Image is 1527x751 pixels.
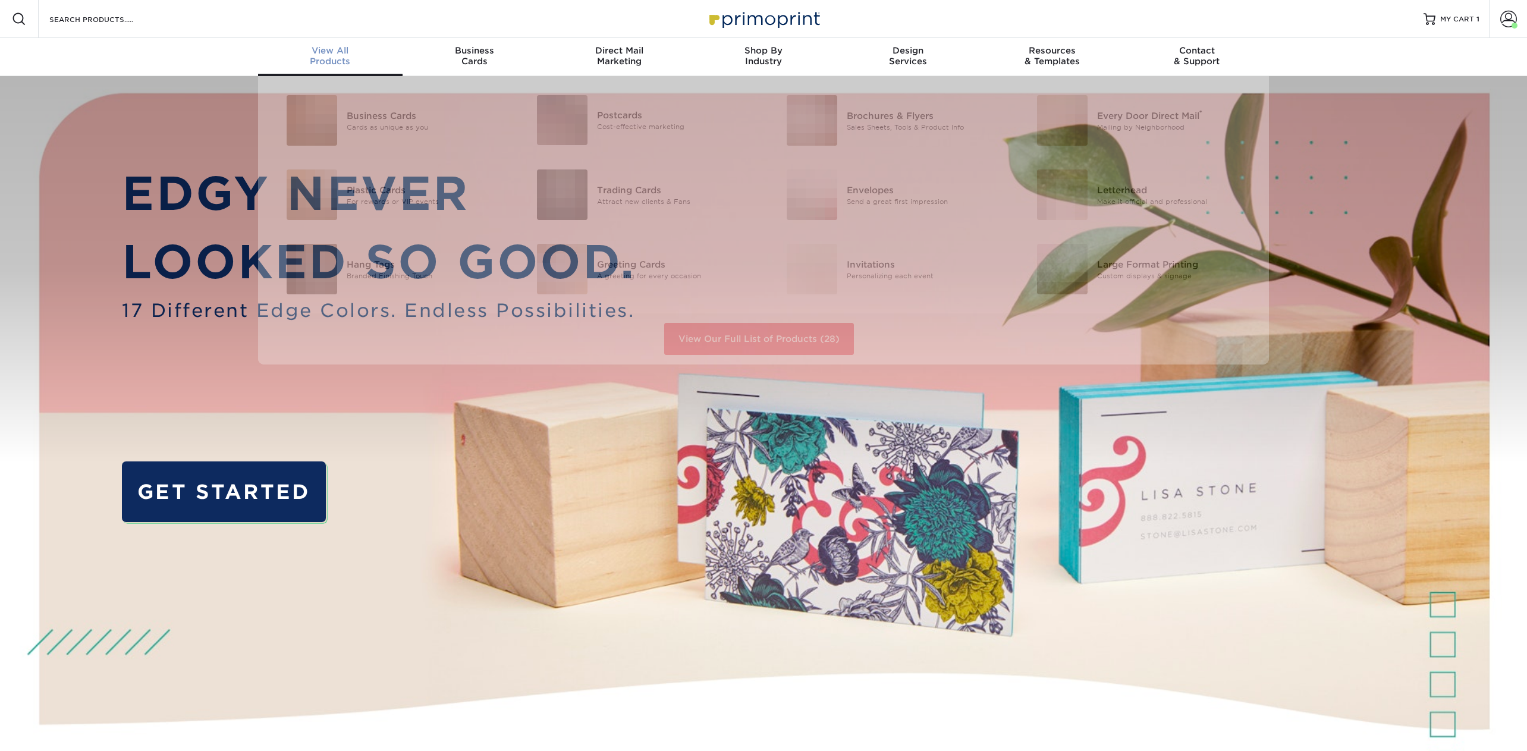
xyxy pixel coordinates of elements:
[835,38,980,76] a: DesignServices
[547,45,692,67] div: Marketing
[347,183,504,196] div: Plastic Cards
[347,109,504,122] div: Business Cards
[48,12,164,26] input: SEARCH PRODUCTS.....
[847,257,1004,271] div: Invitations
[692,38,836,76] a: Shop ByIndustry
[692,45,836,56] span: Shop By
[847,196,1004,206] div: Send a great first impression
[403,38,547,76] a: BusinessCards
[772,90,1005,150] a: Brochures & Flyers Brochures & Flyers Sales Sheets, Tools & Product Info
[547,38,692,76] a: Direct MailMarketing
[537,169,587,220] img: Trading Cards
[122,461,325,521] a: GET STARTED
[1097,109,1255,122] div: Every Door Direct Mail
[287,244,337,294] img: Hang Tags
[1097,271,1255,281] div: Custom displays & signage
[847,183,1004,196] div: Envelopes
[847,109,1004,122] div: Brochures & Flyers
[787,244,837,294] img: Invitations
[772,239,1005,299] a: Invitations Invitations Personalizing each event
[1097,196,1255,206] div: Make it official and professional
[258,45,403,67] div: Products
[597,196,755,206] div: Attract new clients & Fans
[347,271,504,281] div: Branded Finishing Touch
[1124,38,1269,76] a: Contact& Support
[403,45,547,67] div: Cards
[1023,90,1255,150] a: Every Door Direct Mail Every Door Direct Mail® Mailing by Neighborhood
[403,45,547,56] span: Business
[272,90,505,150] a: Business Cards Business Cards Cards as unique as you
[847,271,1004,281] div: Personalizing each event
[1199,109,1202,117] sup: ®
[772,165,1005,225] a: Envelopes Envelopes Send a great first impression
[258,45,403,56] span: View All
[547,45,692,56] span: Direct Mail
[347,122,504,132] div: Cards as unique as you
[787,169,837,220] img: Envelopes
[704,6,823,32] img: Primoprint
[664,323,854,355] a: View Our Full List of Products (28)
[980,45,1124,67] div: & Templates
[272,165,505,225] a: Plastic Cards Plastic Cards For rewards or VIP events
[980,45,1124,56] span: Resources
[1023,165,1255,225] a: Letterhead Letterhead Make it official and professional
[1097,183,1255,196] div: Letterhead
[523,165,755,225] a: Trading Cards Trading Cards Attract new clients & Fans
[287,95,337,146] img: Business Cards
[1037,244,1088,294] img: Large Format Printing
[787,95,837,146] img: Brochures & Flyers
[597,183,755,196] div: Trading Cards
[537,95,587,145] img: Postcards
[597,271,755,281] div: A greeting for every occasion
[1097,257,1255,271] div: Large Format Printing
[980,38,1124,76] a: Resources& Templates
[1023,239,1255,299] a: Large Format Printing Large Format Printing Custom displays & signage
[835,45,980,56] span: Design
[692,45,836,67] div: Industry
[1037,169,1088,220] img: Letterhead
[597,257,755,271] div: Greeting Cards
[1124,45,1269,67] div: & Support
[537,244,587,294] img: Greeting Cards
[835,45,980,67] div: Services
[258,38,403,76] a: View AllProducts
[597,109,755,122] div: Postcards
[1097,122,1255,132] div: Mailing by Neighborhood
[1037,95,1088,146] img: Every Door Direct Mail
[523,90,755,150] a: Postcards Postcards Cost-effective marketing
[1476,15,1479,23] span: 1
[347,257,504,271] div: Hang Tags
[272,239,505,299] a: Hang Tags Hang Tags Branded Finishing Touch
[847,122,1004,132] div: Sales Sheets, Tools & Product Info
[287,169,337,220] img: Plastic Cards
[1440,14,1474,24] span: MY CART
[597,122,755,132] div: Cost-effective marketing
[1124,45,1269,56] span: Contact
[347,196,504,206] div: For rewards or VIP events
[523,239,755,299] a: Greeting Cards Greeting Cards A greeting for every occasion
